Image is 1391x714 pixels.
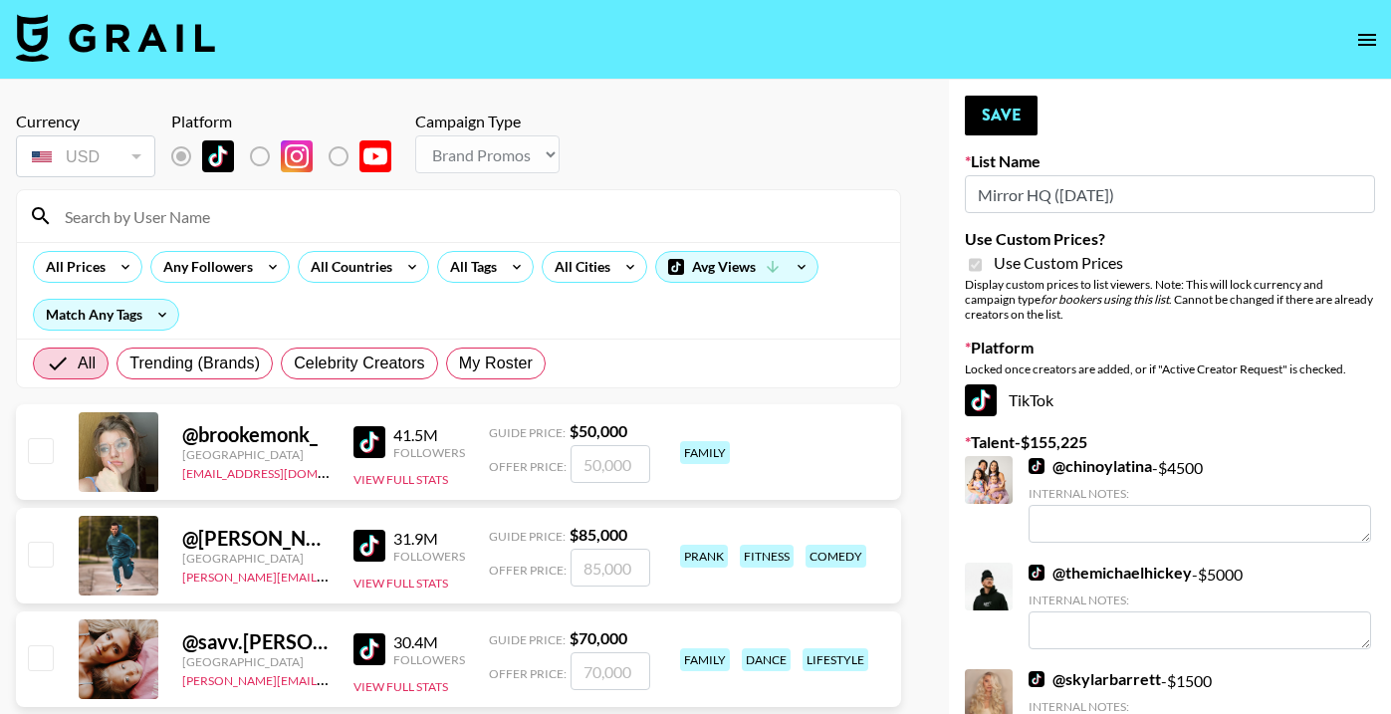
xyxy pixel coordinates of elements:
img: TikTok [353,633,385,665]
div: Internal Notes: [1029,593,1371,607]
span: Guide Price: [489,632,566,647]
div: Currency [16,112,155,131]
div: USD [20,139,151,174]
div: 31.9M [393,529,465,549]
div: - $ 5000 [1029,563,1371,649]
div: TikTok [965,384,1375,416]
div: lifestyle [803,648,868,671]
div: Followers [393,652,465,667]
span: Offer Price: [489,666,567,681]
div: 41.5M [393,425,465,445]
div: Any Followers [151,252,257,282]
img: Grail Talent [16,14,215,62]
div: All Cities [543,252,614,282]
span: All [78,352,96,375]
div: Followers [393,445,465,460]
div: Platform [171,112,407,131]
em: for bookers using this list [1041,292,1169,307]
div: Campaign Type [415,112,560,131]
img: YouTube [359,140,391,172]
div: [GEOGRAPHIC_DATA] [182,551,330,566]
span: Guide Price: [489,425,566,440]
span: Guide Price: [489,529,566,544]
a: [PERSON_NAME][EMAIL_ADDRESS][DOMAIN_NAME] [182,566,477,585]
div: Currency is locked to USD [16,131,155,181]
img: TikTok [353,530,385,562]
div: Followers [393,549,465,564]
span: Use Custom Prices [994,253,1123,273]
span: Trending (Brands) [129,352,260,375]
div: [GEOGRAPHIC_DATA] [182,447,330,462]
div: @ brookemonk_ [182,422,330,447]
div: Match Any Tags [34,300,178,330]
a: @themichaelhickey [1029,563,1192,583]
div: comedy [806,545,866,568]
button: View Full Stats [353,679,448,694]
img: Instagram [281,140,313,172]
label: Use Custom Prices? [965,229,1375,249]
a: [EMAIL_ADDRESS][DOMAIN_NAME] [182,462,382,481]
input: 85,000 [571,549,650,587]
div: Locked once creators are added, or if "Active Creator Request" is checked. [965,361,1375,376]
div: family [680,441,730,464]
img: TikTok [1029,565,1044,581]
button: open drawer [1347,20,1387,60]
div: prank [680,545,728,568]
label: Platform [965,338,1375,357]
input: 70,000 [571,652,650,690]
div: dance [742,648,791,671]
div: fitness [740,545,794,568]
div: Display custom prices to list viewers. Note: This will lock currency and campaign type . Cannot b... [965,277,1375,322]
div: 30.4M [393,632,465,652]
div: All Prices [34,252,110,282]
span: Celebrity Creators [294,352,425,375]
img: TikTok [1029,458,1044,474]
strong: $ 85,000 [570,525,627,544]
a: [PERSON_NAME][EMAIL_ADDRESS][DOMAIN_NAME] [182,669,477,688]
img: TikTok [202,140,234,172]
a: @skylarbarrett [1029,669,1161,689]
div: @ [PERSON_NAME].[PERSON_NAME] [182,526,330,551]
label: Talent - $ 155,225 [965,432,1375,452]
span: My Roster [459,352,533,375]
img: TikTok [965,384,997,416]
input: 50,000 [571,445,650,483]
div: All Tags [438,252,501,282]
button: View Full Stats [353,576,448,591]
a: @chinoylatina [1029,456,1152,476]
div: Internal Notes: [1029,486,1371,501]
div: family [680,648,730,671]
input: Search by User Name [53,200,888,232]
div: Avg Views [656,252,817,282]
strong: $ 70,000 [570,628,627,647]
div: [GEOGRAPHIC_DATA] [182,654,330,669]
div: All Countries [299,252,396,282]
div: Internal Notes: [1029,699,1371,714]
button: View Full Stats [353,472,448,487]
button: Save [965,96,1038,135]
div: @ savv.[PERSON_NAME] [182,629,330,654]
div: List locked to TikTok. [171,135,407,177]
span: Offer Price: [489,563,567,578]
img: TikTok [1029,671,1044,687]
div: - $ 4500 [1029,456,1371,543]
img: TikTok [353,426,385,458]
span: Offer Price: [489,459,567,474]
label: List Name [965,151,1375,171]
strong: $ 50,000 [570,421,627,440]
